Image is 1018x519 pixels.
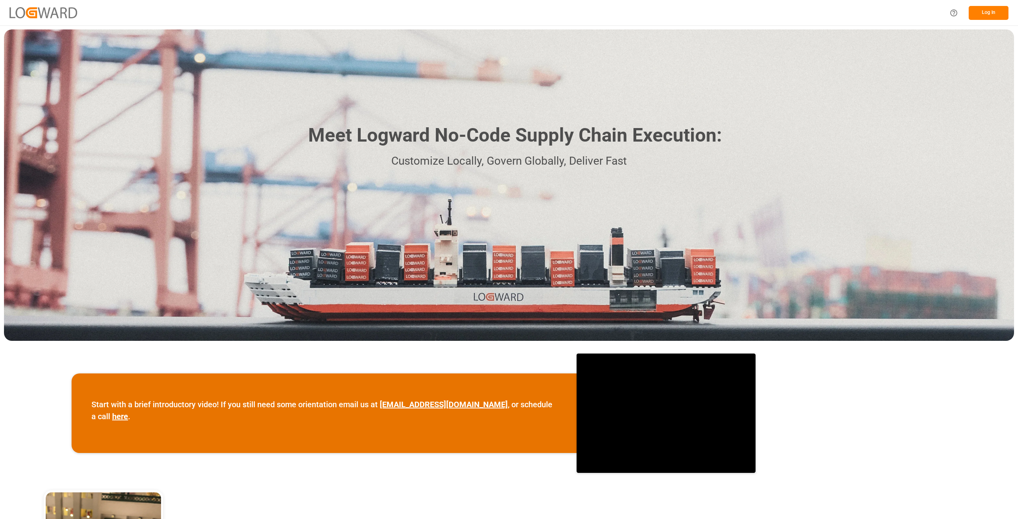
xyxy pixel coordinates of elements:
[10,7,77,18] img: Logward_new_orange.png
[112,412,128,421] a: here
[308,121,722,150] h1: Meet Logward No-Code Supply Chain Execution:
[91,398,557,422] p: Start with a brief introductory video! If you still need some orientation email us at , or schedu...
[296,152,722,170] p: Customize Locally, Govern Globally, Deliver Fast
[945,4,963,22] button: Help Center
[969,6,1008,20] button: Log In
[380,400,508,409] a: [EMAIL_ADDRESS][DOMAIN_NAME]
